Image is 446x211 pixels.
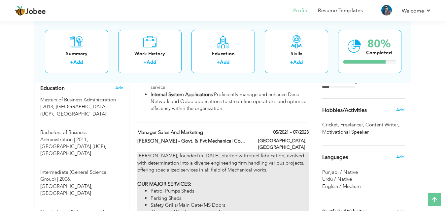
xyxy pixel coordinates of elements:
span: , [363,121,364,128]
span: Urdu / Native [322,176,352,182]
div: Skills [270,50,323,57]
span: Punjabi / Native [322,169,358,175]
span: English / Medium [322,183,361,190]
div: Completed [366,49,392,56]
label: + [217,59,220,66]
div: Bachelors of Business Administration, 2011 [35,119,129,157]
a: Profile [293,7,309,14]
img: jobee.io [15,6,25,16]
span: [GEOGRAPHIC_DATA] (UCP), [GEOGRAPHIC_DATA] [40,103,107,117]
label: Manager Sales and Marketing [137,129,248,136]
span: , [398,121,399,128]
span: Hobbies/Activities [322,108,367,114]
span: Add [115,85,123,91]
span: Motivational Speaker [322,129,370,136]
span: [GEOGRAPHIC_DATA], [GEOGRAPHIC_DATA] [40,183,92,197]
span: Bachelors of Business Administration, University of Central Punjab (UCP), 2011 [40,129,88,143]
div: Education [197,50,250,57]
a: Welcome [402,7,431,15]
span: Languages [322,155,348,161]
span: [GEOGRAPHIC_DATA] (UCP), [GEOGRAPHIC_DATA] [40,143,106,157]
li: Petrol Pumps Sheds [151,188,308,195]
span: Education [40,86,65,92]
a: Add [293,59,303,66]
a: Add [73,59,83,66]
a: Resume Templates [318,7,363,14]
a: Add [220,59,229,66]
li: Safety Grills/Main Gate/MS Doors [151,202,308,209]
span: Cricket [322,121,340,128]
label: 05/2021 - 07/2023 [273,129,309,136]
span: Add [396,107,404,113]
li: Parking Sheds [151,195,308,202]
div: Work History [123,50,176,57]
span: Intermediate (General Science Group), Government College of Science, 2006 [40,169,106,182]
label: [PERSON_NAME] - Govt. & Pvt Mechanical Contractors [137,138,248,145]
div: Intermediate (General Science Group), 2006 [35,159,129,197]
li: Proficiently manage and enhance Deco Network and Odoo applications to streamline operations and o... [151,91,308,112]
span: Content Writer [365,121,400,128]
a: Jobee [15,6,46,16]
span: Freelancer [340,121,365,128]
span: , [338,121,339,128]
strong: Internal System Applications: [151,91,214,98]
span: Masters of Business Administration, University of Central Punjab (UCP), 2013 [40,96,116,110]
a: Add [147,59,156,66]
div: Show your familiar languages. [322,145,405,190]
img: Profile Img [381,5,392,15]
div: Masters of Business Administration, 2013 [35,96,129,118]
label: + [290,59,293,66]
div: Share some of your professional and personal interests. [317,99,410,122]
u: OUR MAJOR SERVICES: [137,181,191,187]
div: Summary [50,50,103,57]
span: Jobee [25,8,46,15]
span: Add [396,154,404,160]
label: [GEOGRAPHIC_DATA], [GEOGRAPHIC_DATA] [258,138,309,151]
label: + [143,59,147,66]
label: + [70,59,73,66]
div: 80% [366,38,392,49]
